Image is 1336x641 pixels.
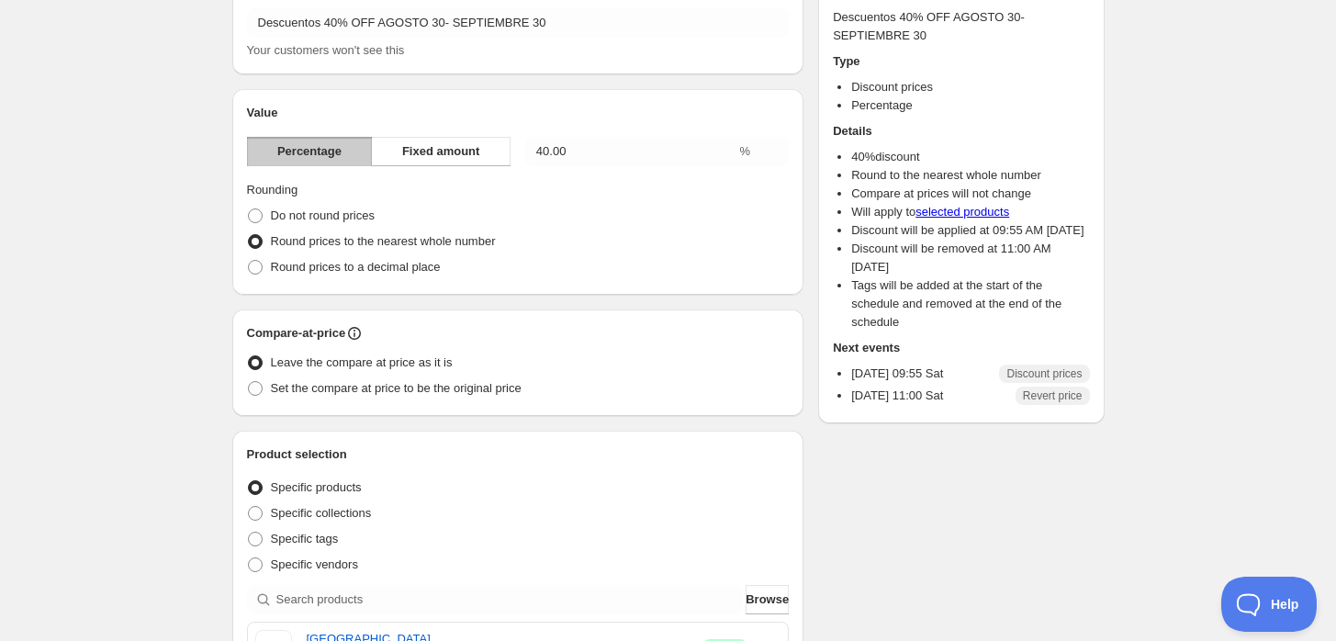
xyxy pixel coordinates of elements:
[247,43,405,57] span: Your customers won't see this
[1221,577,1318,632] iframe: Toggle Customer Support
[851,203,1089,221] li: Will apply to
[833,52,1089,71] h2: Type
[851,185,1089,203] li: Compare at prices will not change
[740,144,751,158] span: %
[271,234,496,248] span: Round prices to the nearest whole number
[851,387,943,405] p: [DATE] 11:00 Sat
[833,122,1089,141] h2: Details
[851,365,943,383] p: [DATE] 09:55 Sat
[247,137,373,166] button: Percentage
[276,585,743,614] input: Search products
[746,585,789,614] button: Browse
[271,381,522,395] span: Set the compare at price to be the original price
[851,166,1089,185] li: Round to the nearest whole number
[271,506,372,520] span: Specific collections
[247,104,790,122] h2: Value
[851,96,1089,115] li: Percentage
[851,148,1089,166] li: 40 % discount
[851,221,1089,240] li: Discount will be applied at 09:55 AM [DATE]
[271,532,339,545] span: Specific tags
[247,324,346,343] h2: Compare-at-price
[833,8,1089,45] p: Descuentos 40% OFF AGOSTO 30- SEPTIEMBRE 30
[851,78,1089,96] li: Discount prices
[247,445,790,464] h2: Product selection
[271,557,358,571] span: Specific vendors
[1023,388,1083,403] span: Revert price
[271,480,362,494] span: Specific products
[915,205,1009,219] a: selected products
[402,142,480,161] span: Fixed amount
[851,240,1089,276] li: Discount will be removed at 11:00 AM [DATE]
[271,208,375,222] span: Do not round prices
[277,142,342,161] span: Percentage
[833,339,1089,357] h2: Next events
[271,355,453,369] span: Leave the compare at price as it is
[371,137,510,166] button: Fixed amount
[851,276,1089,332] li: Tags will be added at the start of the schedule and removed at the end of the schedule
[271,260,441,274] span: Round prices to a decimal place
[247,183,298,197] span: Rounding
[746,590,789,609] span: Browse
[1006,366,1082,381] span: Discount prices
